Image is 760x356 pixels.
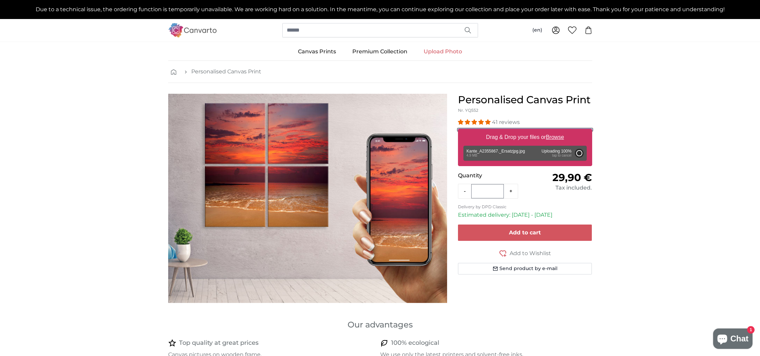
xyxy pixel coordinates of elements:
a: Premium Collection [344,43,416,60]
button: Add to Wishlist [458,249,592,257]
span: 29,90 € [552,171,592,184]
span: Nr. YQ552 [458,108,478,113]
span: Add to Wishlist [510,249,551,257]
u: Browse [546,134,564,140]
p: Estimated delivery: [DATE] - [DATE] [458,211,592,219]
button: - [458,184,471,198]
span: Add to cart [509,229,541,236]
span: 4.98 stars [458,119,492,125]
button: Add to cart [458,225,592,241]
button: + [504,184,518,198]
p: Delivery by DPD Classic [458,204,592,210]
h4: 100% ecological [391,338,439,348]
h4: Top quality at great prices [179,338,259,348]
img: Canvarto [168,23,217,37]
button: (en) [527,24,548,36]
nav: breadcrumbs [168,61,592,83]
inbox-online-store-chat: Shopify online store chat [711,328,755,351]
h1: Personalised Canvas Print [458,94,592,106]
div: Tax included. [525,184,592,192]
a: Personalised Canvas Print [191,68,261,76]
span: 41 reviews [492,119,520,125]
button: Send product by e-mail [458,263,592,274]
a: Upload Photo [416,43,470,60]
img: personalised-canvas-print [168,94,447,303]
div: 1 of 1 [168,94,447,303]
h3: Our advantages [168,319,592,330]
p: Quantity [458,172,525,180]
a: Canvas Prints [290,43,344,60]
p: Due to a technical issue, the ordering function is temporarily unavailable. We are working hard o... [5,5,755,14]
label: Drag & Drop your files or [483,130,566,144]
